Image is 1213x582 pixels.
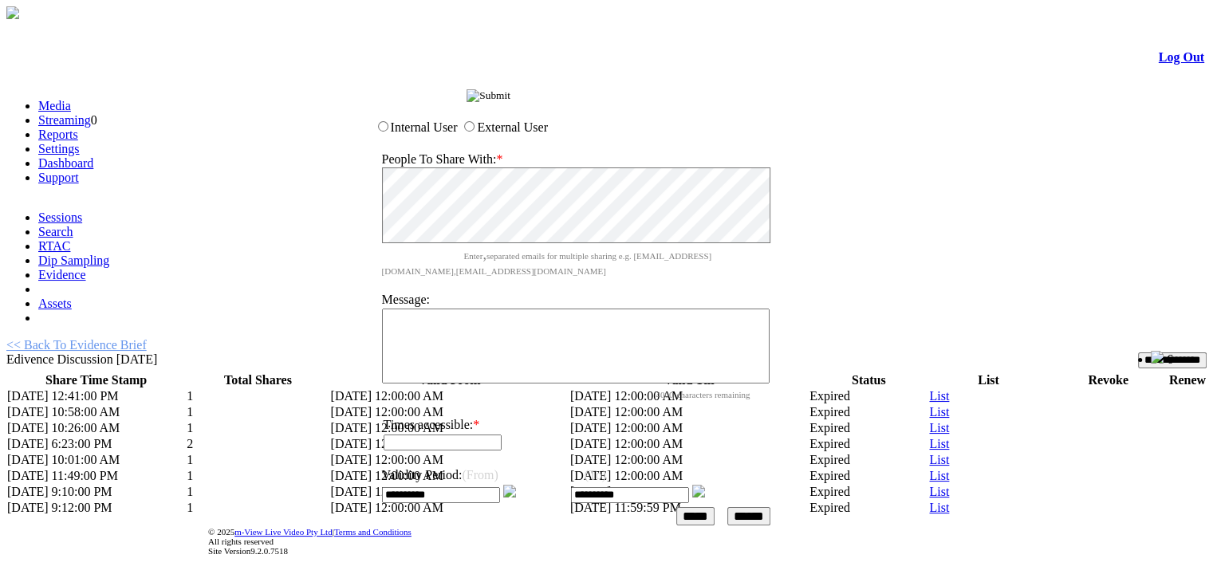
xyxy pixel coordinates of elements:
label: External User [477,120,547,134]
img: Calender.png [692,485,705,497]
p: People To Share With: [382,152,771,167]
img: Calender.png [503,485,516,497]
p: Times accessible: [384,418,580,432]
span: Share Evidence Brief [372,89,467,102]
span: , [482,246,486,262]
span: 4000 [382,390,674,399]
p: Validity Period: [382,468,771,482]
span: (From) [462,468,498,482]
span: (To) [585,468,606,482]
span: characters remaining [677,390,750,399]
span: Enter separated emails for multiple sharing e.g. [EMAIL_ADDRESS][DOMAIN_NAME],[EMAIL_ADDRESS][DOM... [382,251,712,276]
input: Submit [467,89,510,102]
label: Internal User [391,120,458,134]
p: Message: [382,293,771,307]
